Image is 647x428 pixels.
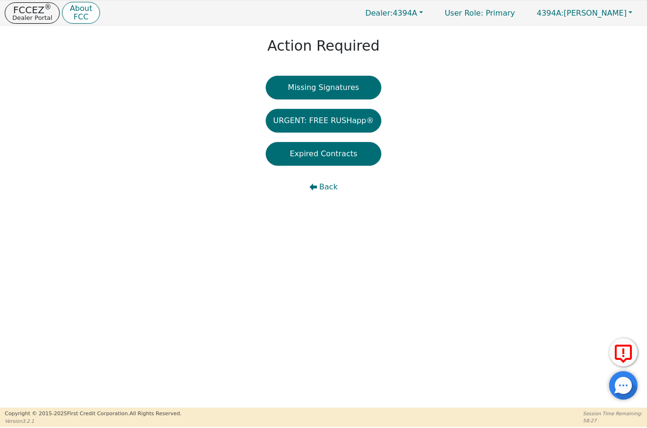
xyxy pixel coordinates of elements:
[62,2,99,24] button: AboutFCC
[445,9,483,18] span: User Role :
[5,410,181,418] p: Copyright © 2015- 2025 First Credit Corporation.
[266,109,382,133] button: URGENT: FREE RUSHapp®
[537,9,564,18] span: 4394A:
[365,9,417,18] span: 4394A
[583,417,642,424] p: 58:27
[266,76,382,99] button: Missing Signatures
[12,15,52,21] p: Dealer Portal
[5,2,60,24] button: FCCEZ®Dealer Portal
[355,6,433,20] button: Dealer:4394A
[70,13,92,21] p: FCC
[537,9,627,18] span: [PERSON_NAME]
[45,3,52,11] sup: ®
[266,175,382,199] button: Back
[319,181,338,193] span: Back
[435,4,524,22] p: Primary
[5,418,181,425] p: Version 3.2.1
[527,6,642,20] button: 4394A:[PERSON_NAME]
[129,410,181,417] span: All Rights Reserved.
[12,5,52,15] p: FCCEZ
[435,4,524,22] a: User Role: Primary
[70,5,92,12] p: About
[365,9,393,18] span: Dealer:
[583,410,642,417] p: Session Time Remaining:
[266,142,382,166] button: Expired Contracts
[267,37,379,54] h1: Action Required
[609,338,638,366] button: Report Error to FCC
